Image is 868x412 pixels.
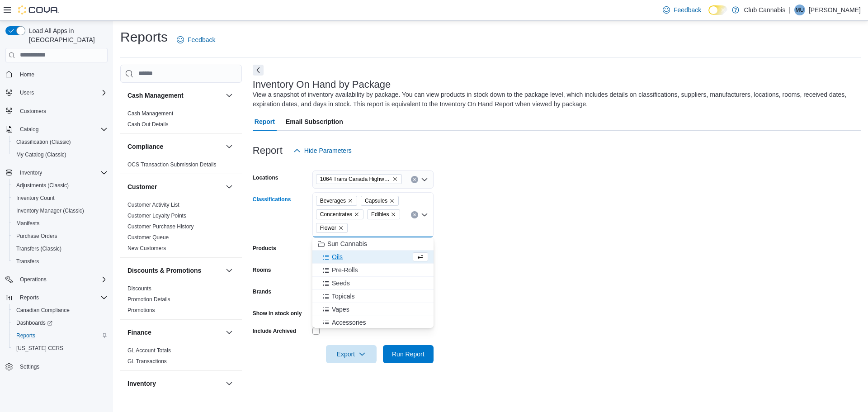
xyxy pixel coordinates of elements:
[127,91,222,100] button: Cash Management
[16,361,43,372] a: Settings
[224,141,235,152] button: Compliance
[127,110,173,117] a: Cash Management
[224,90,235,101] button: Cash Management
[16,307,70,314] span: Canadian Compliance
[809,5,861,15] p: [PERSON_NAME]
[253,310,302,317] label: Show in stock only
[2,104,111,118] button: Customers
[16,69,108,80] span: Home
[127,266,222,275] button: Discounts & Promotions
[127,347,171,354] span: GL Account Totals
[20,71,34,78] span: Home
[13,343,67,354] a: [US_STATE] CCRS
[13,243,108,254] span: Transfers (Classic)
[320,223,336,232] span: Flower
[13,305,108,316] span: Canadian Compliance
[127,234,169,241] a: Customer Queue
[383,345,434,363] button: Run Report
[286,113,343,131] span: Email Subscription
[20,169,42,176] span: Inventory
[354,212,359,217] button: Remove Concentrates from selection in this group
[16,167,108,178] span: Inventory
[13,137,108,147] span: Classification (Classic)
[13,180,72,191] a: Adjustments (Classic)
[120,108,242,133] div: Cash Management
[13,193,108,204] span: Inventory Count
[253,288,271,295] label: Brands
[332,252,343,261] span: Oils
[20,363,39,370] span: Settings
[320,175,391,184] span: 1064 Trans Canada Highway - Central Cariboo Cannabis
[16,182,69,189] span: Adjustments (Classic)
[392,350,425,359] span: Run Report
[389,198,395,204] button: Remove Capsules from selection in this group
[411,176,418,183] button: Clear input
[13,149,70,160] a: My Catalog (Classic)
[16,319,52,327] span: Dashboards
[332,292,355,301] span: Topicals
[16,274,50,285] button: Operations
[253,266,271,274] label: Rooms
[13,231,61,242] a: Purchase Orders
[391,212,396,217] button: Remove Edibles from selection in this group
[127,121,169,128] span: Cash Out Details
[127,328,222,337] button: Finance
[120,283,242,319] div: Discounts & Promotions
[127,296,170,303] a: Promotion Details
[127,212,186,219] span: Customer Loyalty Points
[316,223,348,233] span: Flower
[13,330,39,341] a: Reports
[312,316,434,329] button: Accessories
[316,196,357,206] span: Beverages
[16,245,61,252] span: Transfers (Classic)
[708,5,727,15] input: Dark Mode
[365,196,387,205] span: Capsules
[127,201,179,208] span: Customer Activity List
[9,255,111,268] button: Transfers
[421,176,428,183] button: Open list of options
[127,234,169,241] span: Customer Queue
[20,294,39,301] span: Reports
[16,106,50,117] a: Customers
[9,217,111,230] button: Manifests
[253,65,264,76] button: Next
[224,265,235,276] button: Discounts & Promotions
[674,5,701,14] span: Feedback
[16,138,71,146] span: Classification (Classic)
[20,108,46,115] span: Customers
[320,196,346,205] span: Beverages
[13,243,65,254] a: Transfers (Classic)
[326,345,377,363] button: Export
[20,276,47,283] span: Operations
[304,146,352,155] span: Hide Parameters
[127,161,217,168] a: OCS Transaction Submission Details
[188,35,215,44] span: Feedback
[348,198,353,204] button: Remove Beverages from selection in this group
[13,330,108,341] span: Reports
[392,176,398,182] button: Remove 1064 Trans Canada Highway - Central Cariboo Cannabis from selection in this group
[127,328,151,337] h3: Finance
[13,231,108,242] span: Purchase Orders
[16,105,108,117] span: Customers
[127,285,151,292] a: Discounts
[224,181,235,192] button: Customer
[367,209,400,219] span: Edibles
[16,220,39,227] span: Manifests
[16,345,63,352] span: [US_STATE] CCRS
[2,360,111,373] button: Settings
[13,205,108,216] span: Inventory Manager (Classic)
[16,124,42,135] button: Catalog
[16,258,39,265] span: Transfers
[127,223,194,230] a: Customer Purchase History
[120,28,168,46] h1: Reports
[789,5,791,15] p: |
[20,126,38,133] span: Catalog
[13,256,42,267] a: Transfers
[127,347,171,354] a: GL Account Totals
[411,211,418,218] button: Clear input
